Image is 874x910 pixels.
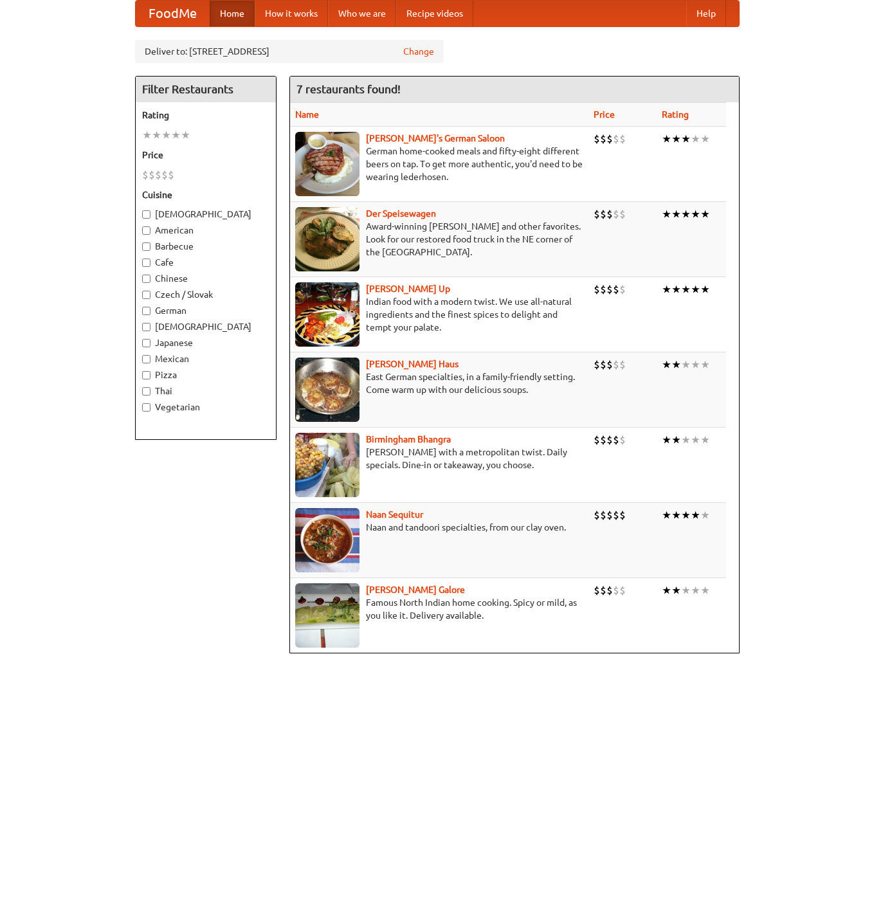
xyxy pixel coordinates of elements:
[142,304,269,317] label: German
[366,509,423,520] b: Naan Sequitur
[142,307,150,315] input: German
[594,358,600,372] li: $
[142,369,269,381] label: Pizza
[168,168,174,182] li: $
[600,433,606,447] li: $
[142,320,269,333] label: [DEMOGRAPHIC_DATA]
[366,434,451,444] a: Birmingham Bhangra
[136,1,210,26] a: FoodMe
[142,291,150,299] input: Czech / Slovak
[142,210,150,219] input: [DEMOGRAPHIC_DATA]
[594,282,600,296] li: $
[594,583,600,597] li: $
[295,370,583,396] p: East German specialties, in a family-friendly setting. Come warm up with our delicious soups.
[681,433,691,447] li: ★
[600,132,606,146] li: $
[691,508,700,522] li: ★
[142,226,150,235] input: American
[606,358,613,372] li: $
[613,207,619,221] li: $
[681,132,691,146] li: ★
[135,40,444,63] div: Deliver to: [STREET_ADDRESS]
[295,207,360,271] img: speisewagen.jpg
[662,109,689,120] a: Rating
[691,207,700,221] li: ★
[594,207,600,221] li: $
[700,207,710,221] li: ★
[328,1,396,26] a: Who we are
[600,508,606,522] li: $
[295,109,319,120] a: Name
[142,240,269,253] label: Barbecue
[161,168,168,182] li: $
[691,282,700,296] li: ★
[662,583,671,597] li: ★
[149,168,155,182] li: $
[662,358,671,372] li: ★
[142,128,152,142] li: ★
[671,132,681,146] li: ★
[662,282,671,296] li: ★
[606,207,613,221] li: $
[613,433,619,447] li: $
[366,359,459,369] a: [PERSON_NAME] Haus
[142,168,149,182] li: $
[700,583,710,597] li: ★
[691,132,700,146] li: ★
[142,242,150,251] input: Barbecue
[295,358,360,422] img: kohlhaus.jpg
[619,358,626,372] li: $
[295,295,583,334] p: Indian food with a modern twist. We use all-natural ingredients and the finest spices to delight ...
[295,220,583,259] p: Award-winning [PERSON_NAME] and other favorites. Look for our restored food truck in the NE corne...
[600,583,606,597] li: $
[142,403,150,412] input: Vegetarian
[142,259,150,267] input: Cafe
[662,132,671,146] li: ★
[403,45,434,58] a: Change
[142,224,269,237] label: American
[366,585,465,595] a: [PERSON_NAME] Galore
[366,133,505,143] a: [PERSON_NAME]'s German Saloon
[594,109,615,120] a: Price
[155,168,161,182] li: $
[662,433,671,447] li: ★
[142,401,269,414] label: Vegetarian
[700,433,710,447] li: ★
[662,508,671,522] li: ★
[296,83,401,95] ng-pluralize: 7 restaurants found!
[619,508,626,522] li: $
[142,208,269,221] label: [DEMOGRAPHIC_DATA]
[142,355,150,363] input: Mexican
[161,128,171,142] li: ★
[142,272,269,285] label: Chinese
[606,282,613,296] li: $
[681,508,691,522] li: ★
[142,275,150,283] input: Chinese
[142,387,150,396] input: Thai
[600,358,606,372] li: $
[295,583,360,648] img: currygalore.jpg
[142,339,150,347] input: Japanese
[671,207,681,221] li: ★
[142,288,269,301] label: Czech / Slovak
[686,1,726,26] a: Help
[295,433,360,497] img: bhangra.jpg
[142,149,269,161] h5: Price
[295,446,583,471] p: [PERSON_NAME] with a metropolitan twist. Daily specials. Dine-in or takeaway, you choose.
[295,145,583,183] p: German home-cooked meals and fifty-eight different beers on tap. To get more authentic, you'd nee...
[613,508,619,522] li: $
[171,128,181,142] li: ★
[142,336,269,349] label: Japanese
[366,284,450,294] a: [PERSON_NAME] Up
[691,433,700,447] li: ★
[691,358,700,372] li: ★
[255,1,328,26] a: How it works
[366,208,436,219] a: Der Speisewagen
[613,282,619,296] li: $
[619,207,626,221] li: $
